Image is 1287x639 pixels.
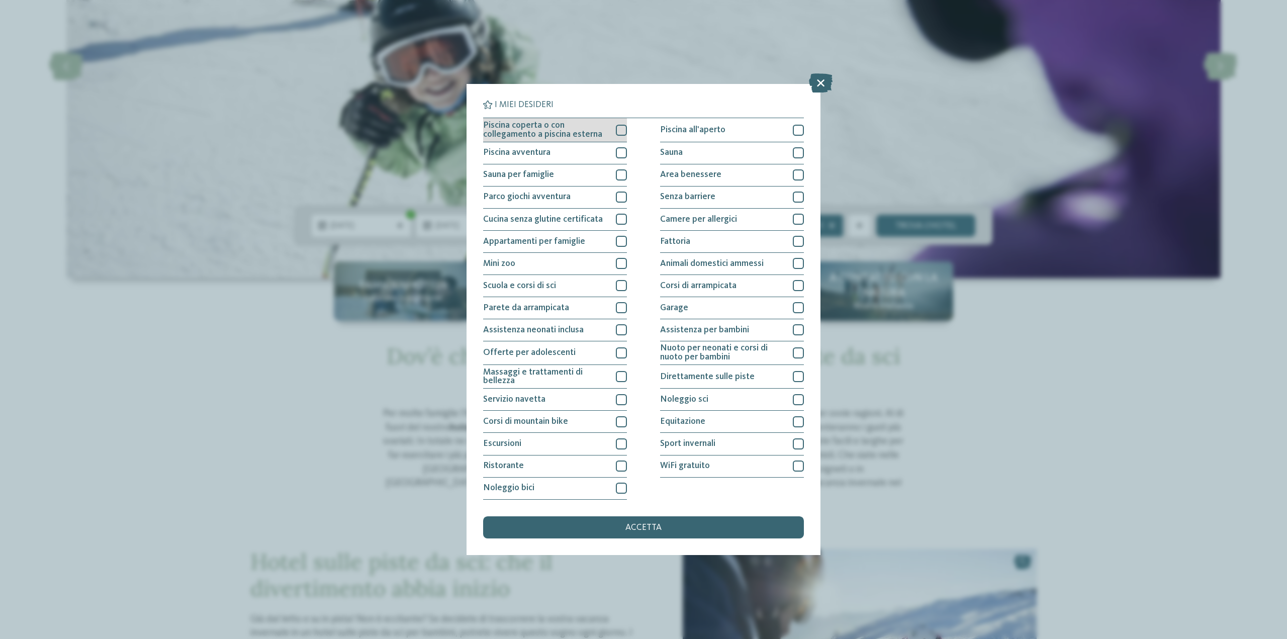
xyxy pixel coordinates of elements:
span: Direttamente sulle piste [660,373,755,382]
span: Fattoria [660,237,690,246]
span: WiFi gratuito [660,462,710,471]
span: Sauna per famiglie [483,170,554,179]
span: Scuola e corsi di sci [483,282,556,291]
span: Mini zoo [483,259,515,268]
span: Sauna [660,148,683,157]
span: Equitazione [660,417,705,426]
span: Parete da arrampicata [483,304,569,313]
span: Offerte per adolescenti [483,348,576,357]
span: Senza barriere [660,193,715,202]
span: Noleggio bici [483,484,534,493]
span: Massaggi e trattamenti di bellezza [483,368,608,386]
span: Animali domestici ammessi [660,259,764,268]
span: Area benessere [660,170,721,179]
span: Piscina coperta o con collegamento a piscina esterna [483,121,608,139]
span: Parco giochi avventura [483,193,571,202]
span: Assistenza neonati inclusa [483,326,584,335]
span: Camere per allergici [660,215,737,224]
span: Cucina senza glutine certificata [483,215,603,224]
span: Escursioni [483,439,521,448]
span: Corsi di mountain bike [483,417,568,426]
span: Corsi di arrampicata [660,282,737,291]
span: Servizio navetta [483,395,545,404]
span: Sport invernali [660,439,715,448]
span: Ristorante [483,462,524,471]
span: Noleggio sci [660,395,708,404]
span: Piscina all'aperto [660,126,725,135]
span: Nuoto per neonati e corsi di nuoto per bambini [660,344,785,361]
span: Appartamenti per famiglie [483,237,585,246]
span: I miei desideri [495,101,554,110]
span: Garage [660,304,688,313]
span: Piscina avventura [483,148,550,157]
span: Assistenza per bambini [660,326,749,335]
span: accetta [625,523,662,532]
